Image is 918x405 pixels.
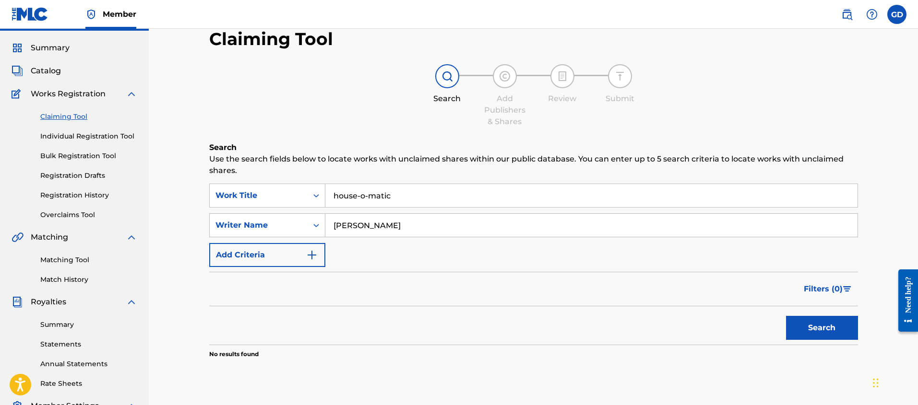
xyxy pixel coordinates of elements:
p: Use the search fields below to locate works with unclaimed shares within our public database. You... [209,153,858,176]
a: Summary [40,320,137,330]
div: Submit [596,93,644,104]
a: Overclaims Tool [40,210,137,220]
a: Claiming Tool [40,112,137,122]
img: Matching [12,231,24,243]
img: Top Rightsholder [85,9,97,20]
img: step indicator icon for Submit [614,70,626,82]
div: Drag [873,369,879,397]
div: Add Publishers & Shares [481,93,529,127]
a: Registration Drafts [40,171,137,181]
h2: Claiming Tool [209,28,333,50]
form: Search Form [209,184,858,345]
div: Work Title [215,190,302,201]
img: search [841,9,853,20]
img: filter [843,286,851,292]
span: Works Registration [31,88,106,100]
a: CatalogCatalog [12,65,61,77]
div: User Menu [887,5,906,24]
img: Royalties [12,296,23,308]
a: Public Search [837,5,857,24]
div: Review [538,93,586,104]
div: Writer Name [215,220,302,231]
a: Rate Sheets [40,379,137,389]
span: Filters ( 0 ) [804,283,843,295]
span: Royalties [31,296,66,308]
button: Filters (0) [798,277,858,301]
img: step indicator icon for Review [557,70,568,82]
img: 9d2ae6d4665cec9f34b9.svg [306,249,318,261]
iframe: Chat Widget [870,359,918,405]
p: No results found [209,350,259,359]
img: step indicator icon for Add Publishers & Shares [499,70,511,82]
button: Search [786,316,858,340]
span: Member [103,9,136,20]
span: Summary [31,42,70,54]
a: Individual Registration Tool [40,131,137,141]
img: step indicator icon for Search [441,70,453,82]
img: Catalog [12,65,23,77]
span: Catalog [31,65,61,77]
img: expand [126,296,137,308]
img: help [866,9,878,20]
a: Bulk Registration Tool [40,151,137,161]
a: SummarySummary [12,42,70,54]
a: Match History [40,275,137,285]
span: Matching [31,231,68,243]
div: Help [862,5,882,24]
img: Summary [12,42,23,54]
a: Annual Statements [40,359,137,369]
iframe: Resource Center [891,262,918,339]
img: MLC Logo [12,7,48,21]
img: Works Registration [12,88,24,100]
a: Registration History [40,190,137,200]
a: Statements [40,339,137,349]
button: Add Criteria [209,243,325,267]
img: expand [126,88,137,100]
h6: Search [209,142,858,153]
a: Matching Tool [40,255,137,265]
div: Search [423,93,471,104]
img: expand [126,231,137,243]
